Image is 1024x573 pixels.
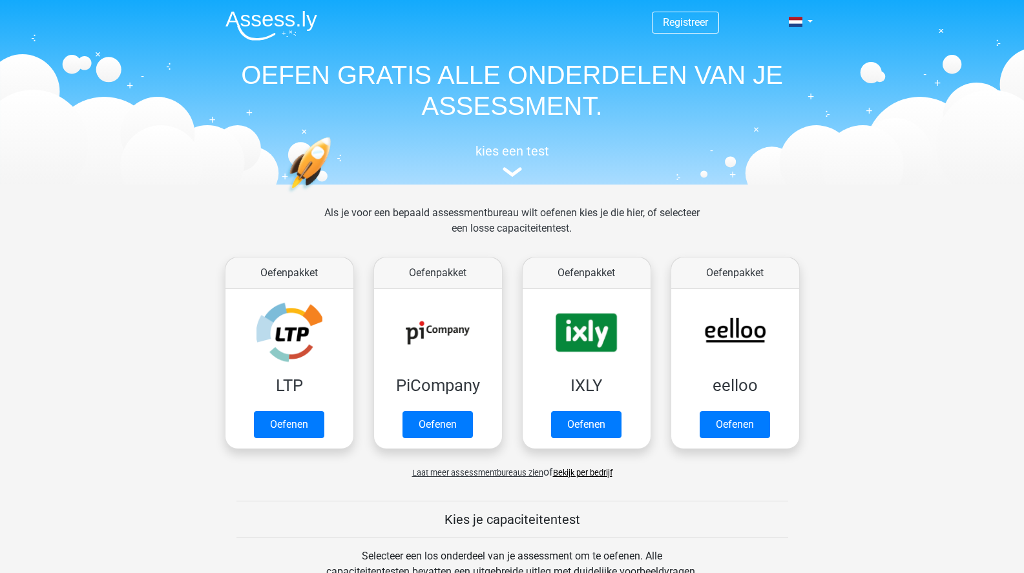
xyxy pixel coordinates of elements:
a: Oefenen [700,411,770,438]
a: Oefenen [402,411,473,438]
div: Als je voor een bepaald assessmentbureau wilt oefenen kies je die hier, of selecteer een losse ca... [314,205,710,252]
a: Oefenen [551,411,622,438]
img: Assessly [225,10,317,41]
img: oefenen [286,137,381,254]
a: Bekijk per bedrijf [553,468,612,477]
h1: OEFEN GRATIS ALLE ONDERDELEN VAN JE ASSESSMENT. [215,59,810,121]
h5: Kies je capaciteitentest [236,512,788,527]
img: assessment [503,167,522,177]
a: Registreer [663,16,708,28]
a: Oefenen [254,411,324,438]
a: kies een test [215,143,810,177]
h5: kies een test [215,143,810,159]
span: Laat meer assessmentbureaus zien [412,468,543,477]
div: of [215,454,810,480]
